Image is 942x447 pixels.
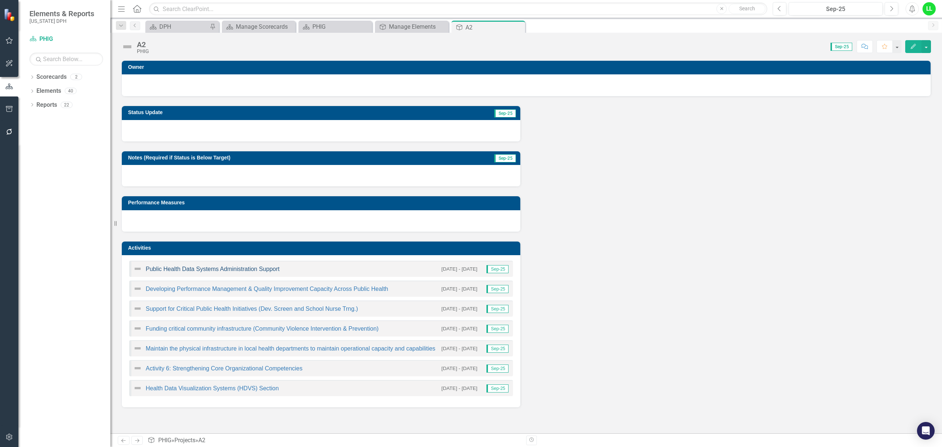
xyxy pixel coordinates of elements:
[486,285,509,293] span: Sep-25
[158,437,171,444] a: PHIG
[236,22,294,31] div: Manage Scorecards
[442,345,478,352] small: [DATE] - [DATE]
[486,265,509,273] span: Sep-25
[442,325,478,332] small: [DATE] - [DATE]
[4,8,17,21] img: ClearPoint Strategy
[831,43,852,51] span: Sep-25
[486,365,509,373] span: Sep-25
[70,74,82,80] div: 2
[789,2,883,15] button: Sep-25
[729,4,765,14] button: Search
[149,3,767,15] input: Search ClearPoint...
[121,41,133,53] img: Not Defined
[917,422,935,440] div: Open Intercom Messenger
[133,324,142,333] img: Not Defined
[146,306,358,312] a: Support for Critical Public Health Initiatives (Dev. Screen and School Nurse Trng.)
[486,305,509,313] span: Sep-25
[486,325,509,333] span: Sep-25
[137,49,149,54] div: PHIG
[791,5,880,14] div: Sep-25
[29,35,103,43] a: PHIG
[133,284,142,293] img: Not Defined
[29,9,94,18] span: Elements & Reports
[159,22,208,31] div: DPH
[29,53,103,66] input: Search Below...
[147,22,208,31] a: DPH
[146,345,435,352] a: Maintain the physical infrastructure in local health departments to maintain operational capacity...
[29,18,94,24] small: [US_STATE] DPH
[128,110,364,115] h3: Status Update
[465,23,523,32] div: A2
[224,22,294,31] a: Manage Scorecards
[312,22,370,31] div: PHIG
[61,102,72,108] div: 22
[133,344,142,353] img: Not Defined
[739,6,755,11] span: Search
[36,73,67,81] a: Scorecards
[494,109,516,117] span: Sep-25
[128,200,517,205] h3: Performance Measures
[442,385,478,392] small: [DATE] - [DATE]
[133,364,142,373] img: Not Defined
[148,436,521,445] div: » »
[486,384,509,393] span: Sep-25
[174,437,195,444] a: Projects
[146,325,379,332] a: Funding critical community infrastructure (Community Violence Intervention & Prevention)
[442,285,478,292] small: [DATE] - [DATE]
[442,265,478,272] small: [DATE] - [DATE]
[128,155,447,161] h3: Notes (Required if Status is Below Target)
[128,64,927,70] h3: Owner
[133,384,142,393] img: Not Defined
[137,41,149,49] div: A2
[442,305,478,312] small: [DATE] - [DATE]
[494,154,516,162] span: Sep-25
[36,101,57,109] a: Reports
[146,286,388,292] a: Developing Performance Management & Quality Improvement Capacity Across Public Health
[377,22,447,31] a: Manage Elements
[146,385,279,391] a: Health Data Visualization Systems (HDVS) Section
[922,2,936,15] button: LL
[146,365,302,372] a: Activity 6: Strengthening Core Organizational Competencies
[133,264,142,273] img: Not Defined
[486,345,509,353] span: Sep-25
[198,437,205,444] div: A2
[133,304,142,313] img: Not Defined
[389,22,447,31] div: Manage Elements
[300,22,370,31] a: PHIG
[65,88,77,94] div: 40
[36,87,61,95] a: Elements
[442,365,478,372] small: [DATE] - [DATE]
[146,266,280,272] a: Public Health Data Systems Administration Support
[128,245,517,251] h3: Activities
